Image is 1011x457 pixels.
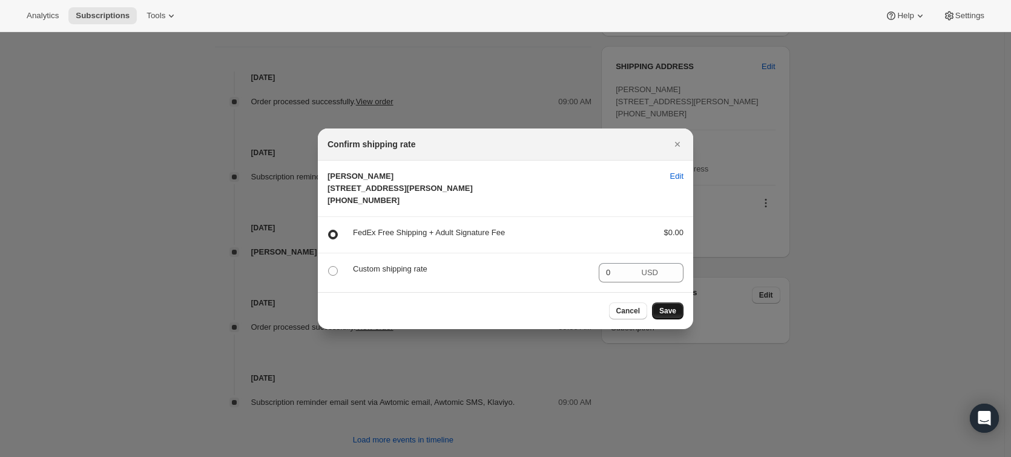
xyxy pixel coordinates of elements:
span: Cancel [616,306,640,316]
span: Tools [147,11,165,21]
button: Subscriptions [68,7,137,24]
p: FedEx Free Shipping + Adult Signature Fee [353,227,644,239]
button: Help [878,7,933,24]
span: [PERSON_NAME] [STREET_ADDRESS][PERSON_NAME] [PHONE_NUMBER] [328,172,473,205]
span: Save [659,306,676,316]
span: Edit [670,170,683,182]
span: Subscriptions [76,11,130,21]
button: Cancel [609,302,647,319]
span: USD [642,268,658,277]
span: $0.00 [664,228,683,237]
button: Settings [936,7,992,24]
span: Analytics [27,11,59,21]
button: Edit [663,167,691,186]
div: Open Intercom Messenger [970,404,999,433]
span: Settings [955,11,984,21]
p: Custom shipping rate [353,263,589,275]
button: Tools [139,7,185,24]
span: Help [897,11,914,21]
button: Save [652,302,683,319]
button: Analytics [19,7,66,24]
button: Close [669,136,686,153]
h2: Confirm shipping rate [328,138,415,150]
